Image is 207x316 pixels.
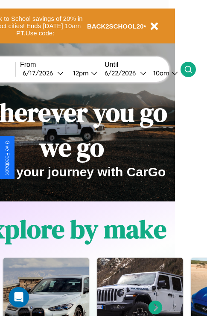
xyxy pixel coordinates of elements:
button: 6/17/2026 [20,69,66,78]
label: From [20,61,100,69]
b: BACK2SCHOOL20 [87,23,144,30]
div: 12pm [69,69,91,77]
label: Until [105,61,181,69]
button: 12pm [66,69,100,78]
div: Give Feedback [4,141,10,175]
div: 6 / 22 / 2026 [105,69,140,77]
div: Open Intercom Messenger [9,287,29,307]
button: 10am [146,69,181,78]
div: 10am [149,69,172,77]
div: 6 / 17 / 2026 [23,69,57,77]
